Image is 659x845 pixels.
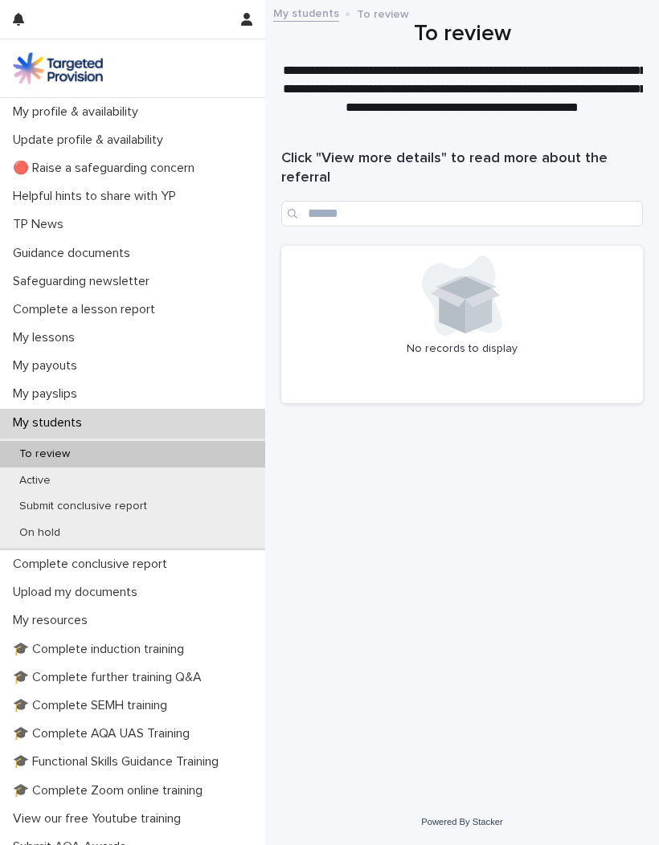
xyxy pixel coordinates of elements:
[6,217,76,232] p: TP News
[6,613,100,628] p: My resources
[6,133,176,148] p: Update profile & availability
[6,302,168,317] p: Complete a lesson report
[6,585,150,600] p: Upload my documents
[6,415,95,431] p: My students
[6,754,231,769] p: 🎓 Functional Skills Guidance Training
[6,274,162,289] p: Safeguarding newsletter
[6,726,203,741] p: 🎓 Complete AQA UAS Training
[6,642,197,657] p: 🎓 Complete induction training
[6,783,215,798] p: 🎓 Complete Zoom online training
[6,161,207,176] p: 🔴 Raise a safeguarding concern
[6,246,143,261] p: Guidance documents
[13,52,103,84] img: M5nRWzHhSzIhMunXDL62
[281,19,643,49] h1: To review
[6,670,215,685] p: 🎓 Complete further training Q&A
[6,811,194,827] p: View our free Youtube training
[6,358,90,374] p: My payouts
[357,4,409,22] p: To review
[6,526,73,540] p: On hold
[6,557,180,572] p: Complete conclusive report
[6,330,88,345] p: My lessons
[6,189,189,204] p: Helpful hints to share with YP
[291,342,633,356] p: No records to display
[281,149,643,188] h1: Click "View more details" to read more about the referral
[6,500,160,513] p: Submit conclusive report
[6,386,90,402] p: My payslips
[6,474,63,488] p: Active
[6,447,83,461] p: To review
[421,817,502,827] a: Powered By Stacker
[6,698,180,713] p: 🎓 Complete SEMH training
[6,104,151,120] p: My profile & availability
[273,3,339,22] a: My students
[281,201,643,227] input: Search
